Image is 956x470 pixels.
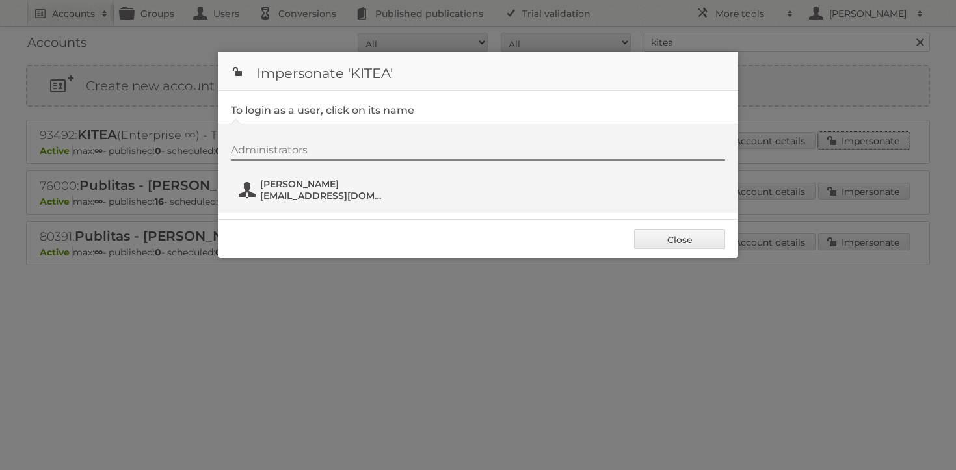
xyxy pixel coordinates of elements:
span: [EMAIL_ADDRESS][DOMAIN_NAME] [260,190,386,202]
legend: To login as a user, click on its name [231,104,414,116]
h1: Impersonate 'KITEA' [218,52,738,91]
span: [PERSON_NAME] [260,178,386,190]
button: [PERSON_NAME] [EMAIL_ADDRESS][DOMAIN_NAME] [237,177,390,203]
a: Close [634,229,725,249]
div: Administrators [231,144,725,161]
